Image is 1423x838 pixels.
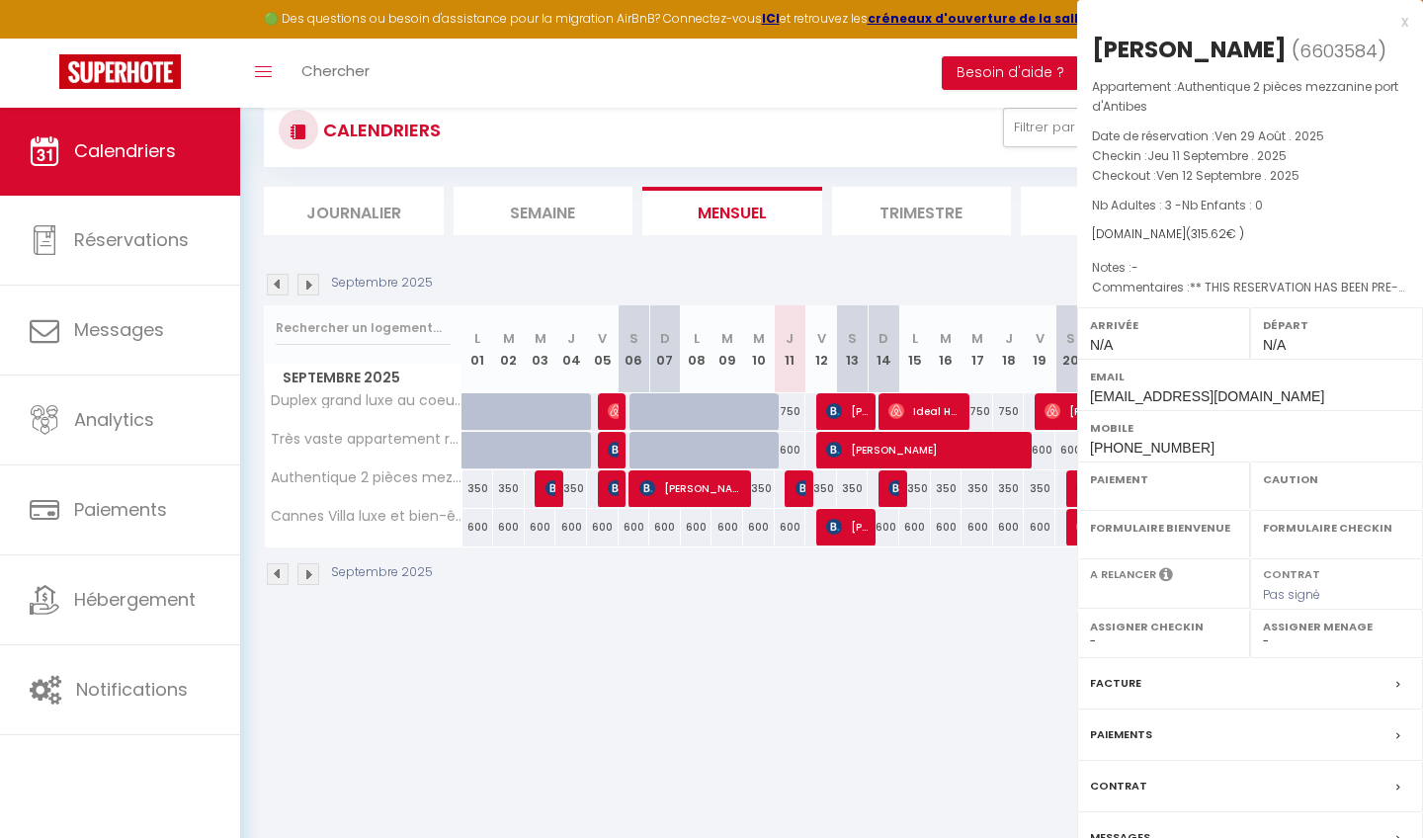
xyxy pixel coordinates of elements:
label: Email [1090,367,1410,386]
p: Date de réservation : [1092,126,1408,146]
p: Checkout : [1092,166,1408,186]
label: A relancer [1090,566,1156,583]
p: Notes : [1092,258,1408,278]
span: 315.62 [1191,225,1226,242]
label: Assigner Checkin [1090,617,1237,636]
label: Formulaire Bienvenue [1090,518,1237,538]
span: ( ) [1292,37,1386,64]
label: Facture [1090,673,1141,694]
label: Paiement [1090,469,1237,489]
label: Arrivée [1090,315,1237,335]
span: ( € ) [1186,225,1244,242]
span: Pas signé [1263,586,1320,603]
span: [PHONE_NUMBER] [1090,440,1214,456]
label: Assigner Menage [1263,617,1410,636]
label: Caution [1263,469,1410,489]
span: [EMAIL_ADDRESS][DOMAIN_NAME] [1090,388,1324,404]
span: - [1131,259,1138,276]
label: Paiements [1090,724,1152,745]
span: Nb Adultes : 3 - [1092,197,1263,213]
p: Appartement : [1092,77,1408,117]
span: Ven 12 Septembre . 2025 [1156,167,1299,184]
span: 6603584 [1299,39,1378,63]
span: Nb Enfants : 0 [1182,197,1263,213]
span: Ven 29 Août . 2025 [1214,127,1324,144]
label: Contrat [1090,776,1147,796]
div: [DOMAIN_NAME] [1092,225,1408,244]
p: Commentaires : [1092,278,1408,297]
span: N/A [1263,337,1286,353]
i: Sélectionner OUI si vous souhaiter envoyer les séquences de messages post-checkout [1159,566,1173,588]
span: Jeu 11 Septembre . 2025 [1147,147,1287,164]
label: Départ [1263,315,1410,335]
label: Formulaire Checkin [1263,518,1410,538]
label: Contrat [1263,566,1320,579]
span: N/A [1090,337,1113,353]
p: Checkin : [1092,146,1408,166]
div: x [1077,10,1408,34]
label: Mobile [1090,418,1410,438]
div: [PERSON_NAME] [1092,34,1287,65]
span: Authentique 2 pièces mezzanine port d'Antibes [1092,78,1398,115]
button: Ouvrir le widget de chat LiveChat [16,8,75,67]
